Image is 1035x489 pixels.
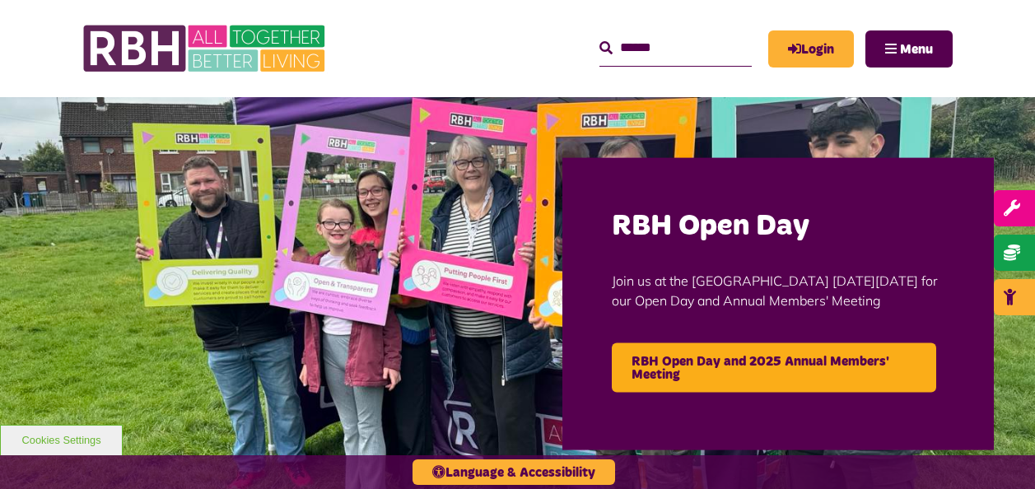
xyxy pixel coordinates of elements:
[413,459,615,485] button: Language & Accessibility
[865,30,953,68] button: Navigation
[612,207,944,246] h2: RBH Open Day
[612,342,936,392] a: RBH Open Day and 2025 Annual Members' Meeting
[612,245,944,334] p: Join us at the [GEOGRAPHIC_DATA] [DATE][DATE] for our Open Day and Annual Members' Meeting
[900,43,933,56] span: Menu
[768,30,854,68] a: MyRBH
[82,16,329,81] img: RBH
[961,415,1035,489] iframe: Netcall Web Assistant for live chat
